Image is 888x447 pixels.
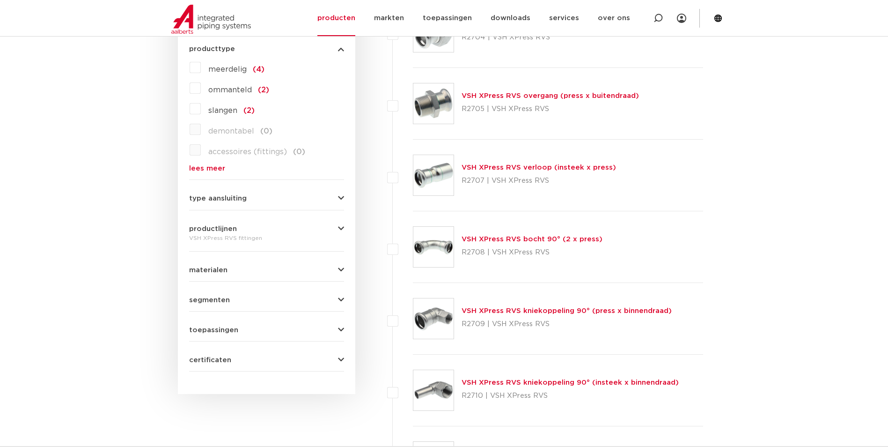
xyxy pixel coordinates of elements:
span: type aansluiting [189,195,247,202]
img: Thumbnail for VSH XPress RVS kniekoppeling 90° (press x binnendraad) [413,298,454,339]
img: Thumbnail for VSH XPress RVS bocht 90° (2 x press) [413,227,454,267]
span: accessoires (fittings) [208,148,287,156]
a: VSH XPress RVS kniekoppeling 90° (insteek x binnendraad) [462,379,679,386]
img: Thumbnail for VSH XPress RVS kniekoppeling 90° (insteek x binnendraad) [413,370,454,410]
span: (4) [253,66,264,73]
span: materialen [189,267,228,274]
button: productlijnen [189,225,344,232]
button: materialen [189,267,344,274]
button: type aansluiting [189,195,344,202]
img: Thumbnail for VSH XPress RVS overgang (press x buitendraad) [413,83,454,124]
span: ommanteld [208,86,252,94]
span: demontabel [208,127,254,135]
span: (0) [260,127,272,135]
span: (2) [258,86,269,94]
button: certificaten [189,357,344,364]
button: toepassingen [189,327,344,334]
a: lees meer [189,165,344,172]
p: R2710 | VSH XPress RVS [462,388,679,403]
a: VSH XPress RVS kniekoppeling 90° (press x binnendraad) [462,307,672,314]
img: Thumbnail for VSH XPress RVS verloop (insteek x press) [413,155,454,195]
p: R2705 | VSH XPress RVS [462,102,639,117]
p: R2709 | VSH XPress RVS [462,317,672,332]
span: producttype [189,45,235,52]
div: my IPS [677,8,686,29]
p: R2708 | VSH XPress RVS [462,245,602,260]
a: VSH XPress RVS bocht 90° (2 x press) [462,236,602,243]
button: segmenten [189,297,344,304]
span: certificaten [189,357,231,364]
div: VSH XPress RVS fittingen [189,232,344,244]
p: R2704 | VSH XPress RVS [462,30,644,45]
span: productlijnen [189,225,237,232]
a: VSH XPress RVS overgang (press x buitendraad) [462,92,639,99]
span: meerdelig [208,66,247,73]
span: (2) [243,107,255,114]
a: VSH XPress RVS verloop (insteek x press) [462,164,616,171]
button: producttype [189,45,344,52]
p: R2707 | VSH XPress RVS [462,173,616,188]
span: slangen [208,107,237,114]
span: toepassingen [189,327,238,334]
span: (0) [293,148,305,156]
span: segmenten [189,297,230,304]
